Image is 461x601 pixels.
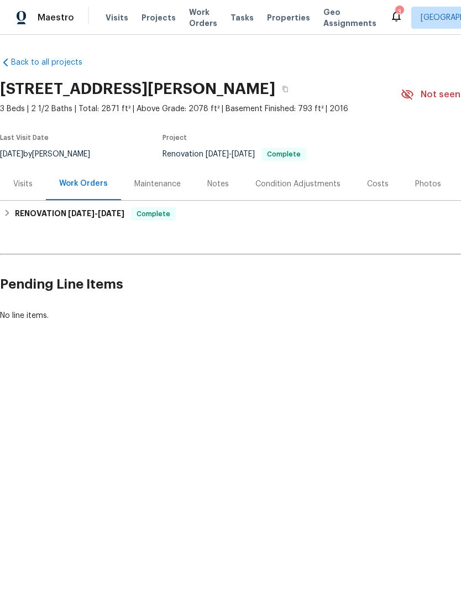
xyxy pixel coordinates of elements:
span: Complete [263,151,305,158]
span: Work Orders [189,7,217,29]
span: - [206,150,255,158]
span: Visits [106,12,128,23]
span: Renovation [163,150,306,158]
span: Tasks [230,14,254,22]
div: 3 [395,7,403,18]
div: Notes [207,179,229,190]
div: Visits [13,179,33,190]
span: [DATE] [206,150,229,158]
span: Complete [132,208,175,220]
span: [DATE] [68,210,95,217]
div: Costs [367,179,389,190]
div: Maintenance [134,179,181,190]
h6: RENOVATION [15,207,124,221]
span: [DATE] [232,150,255,158]
span: [DATE] [98,210,124,217]
span: Projects [142,12,176,23]
div: Condition Adjustments [255,179,340,190]
span: Properties [267,12,310,23]
span: Project [163,134,187,141]
button: Copy Address [275,79,295,99]
span: - [68,210,124,217]
span: Maestro [38,12,74,23]
div: Photos [415,179,441,190]
span: Geo Assignments [323,7,376,29]
div: Work Orders [59,178,108,189]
